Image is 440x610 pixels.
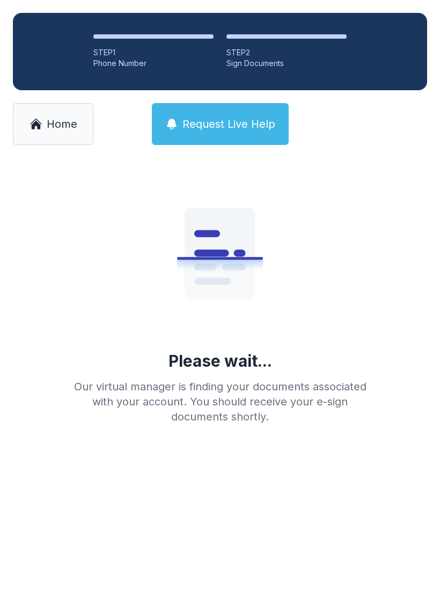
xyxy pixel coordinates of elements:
div: Sign Documents [226,58,347,69]
span: Request Live Help [182,117,275,132]
div: Our virtual manager is finding your documents associated with your account. You should receive yo... [65,379,375,424]
div: Phone Number [93,58,214,69]
div: STEP 1 [93,47,214,58]
span: Home [47,117,77,132]
div: STEP 2 [226,47,347,58]
div: Please wait... [168,351,272,371]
